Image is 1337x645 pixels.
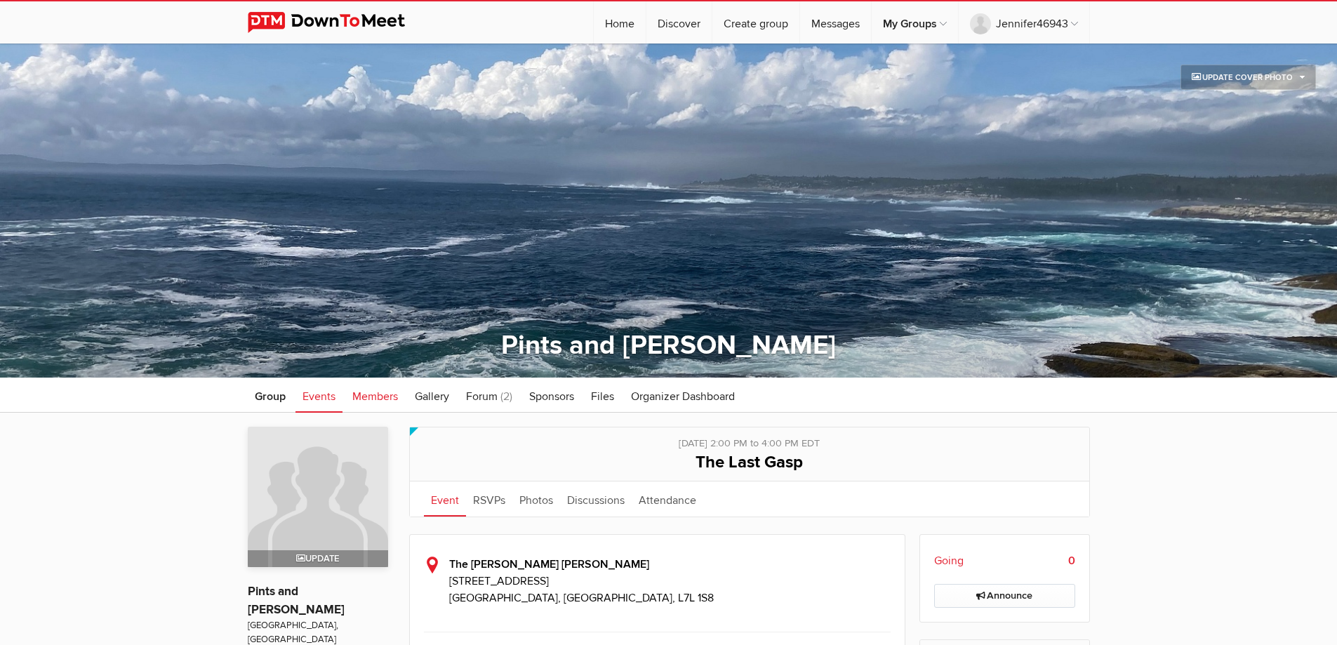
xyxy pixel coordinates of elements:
a: My Groups [872,1,958,44]
a: Event [424,481,466,517]
img: Pints and Peterson [248,427,388,567]
span: Organizer Dashboard [631,390,735,404]
a: Events [295,378,342,413]
a: RSVPs [466,481,512,517]
a: Photos [512,481,560,517]
a: Discover [646,1,712,44]
a: Organizer Dashboard [624,378,742,413]
span: Members [352,390,398,404]
span: Announce [976,590,1032,601]
a: Discussions [560,481,632,517]
span: Sponsors [529,390,574,404]
a: Announce [934,584,1075,608]
b: 0 [1068,552,1075,569]
span: Files [591,390,614,404]
div: [DATE] 2:00 PM to 4:00 PM EDT [424,427,1075,451]
a: Members [345,378,405,413]
span: (2) [500,390,512,404]
a: Jennifer46943 [959,1,1089,44]
a: Attendance [632,481,703,517]
a: Update Cover Photo [1180,65,1316,90]
b: The [PERSON_NAME] [PERSON_NAME] [449,557,649,571]
span: [STREET_ADDRESS] [449,573,891,590]
span: Update [296,553,339,564]
span: Group [255,390,286,404]
a: Pints and [PERSON_NAME] [248,584,345,617]
a: Gallery [408,378,456,413]
a: Pints and [PERSON_NAME] [501,329,836,361]
a: Group [248,378,293,413]
a: Create group [712,1,799,44]
span: Going [934,552,964,569]
a: Messages [800,1,871,44]
a: Files [584,378,621,413]
span: Gallery [415,390,449,404]
span: [GEOGRAPHIC_DATA], [GEOGRAPHIC_DATA], L7L 1S8 [449,591,714,605]
a: Update [248,427,388,567]
a: Forum (2) [459,378,519,413]
img: DownToMeet [248,12,427,33]
span: Forum [466,390,498,404]
a: Home [594,1,646,44]
span: The Last Gasp [696,452,803,472]
a: Sponsors [522,378,581,413]
span: Events [302,390,335,404]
